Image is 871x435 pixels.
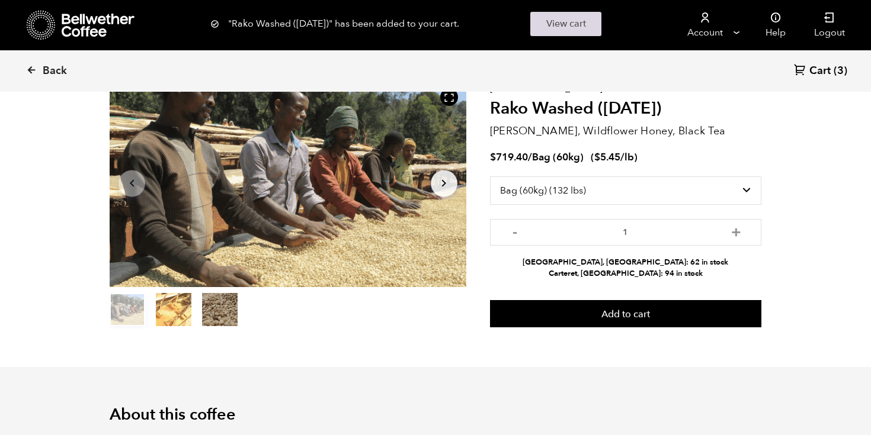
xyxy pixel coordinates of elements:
[729,225,744,237] button: +
[594,150,620,164] bdi: 5.45
[110,405,761,424] h2: About this coffee
[490,99,761,119] h2: Rako Washed ([DATE])
[43,64,67,78] span: Back
[591,150,638,164] span: ( )
[490,123,761,139] p: [PERSON_NAME], Wildflower Honey, Black Tea
[620,150,634,164] span: /lb
[530,12,601,36] a: View cart
[490,268,761,279] li: Carteret, [GEOGRAPHIC_DATA]: 94 in stock
[490,150,496,164] span: $
[490,257,761,268] li: [GEOGRAPHIC_DATA], [GEOGRAPHIC_DATA]: 62 in stock
[508,225,523,237] button: -
[834,64,847,78] span: (3)
[210,12,661,36] div: "Rako Washed ([DATE])" has been added to your cart.
[594,150,600,164] span: $
[528,150,532,164] span: /
[794,63,847,79] a: Cart (3)
[490,300,761,327] button: Add to cart
[532,150,584,164] span: Bag (60kg)
[809,64,831,78] span: Cart
[490,150,528,164] bdi: 719.40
